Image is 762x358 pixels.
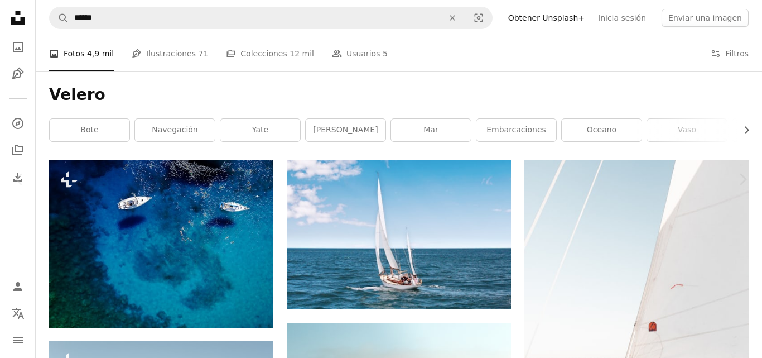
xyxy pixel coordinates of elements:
[135,119,215,141] a: navegación
[7,112,29,135] a: Explorar
[711,36,749,71] button: Filtros
[383,47,388,60] span: 5
[287,160,511,309] img: velero blanco en el cuerpo de WATE
[49,238,273,249] a: Toma aérea de la hermosa laguna azul en un caluroso día de verano con un velero. Vista superior d...
[306,119,385,141] a: [PERSON_NAME]
[647,119,727,141] a: vaso
[476,119,556,141] a: Embarcaciones
[562,119,642,141] a: Oceano
[226,36,314,71] a: Colecciones 12 mil
[7,63,29,85] a: Ilustraciones
[332,36,388,71] a: Usuarios 5
[591,9,653,27] a: Inicia sesión
[501,9,591,27] a: Obtener Unsplash+
[220,119,300,141] a: yate
[7,329,29,351] button: Menú
[391,119,471,141] a: mar
[7,36,29,58] a: Fotos
[49,160,273,328] img: Toma aérea de la hermosa laguna azul en un caluroso día de verano con un velero. Vista superior d...
[198,47,208,60] span: 71
[662,9,749,27] button: Enviar una imagen
[49,85,749,105] h1: Velero
[440,7,465,28] button: Borrar
[290,47,314,60] span: 12 mil
[524,323,749,333] a: Persona navegando en el océano
[287,229,511,239] a: velero blanco en el cuerpo de WATE
[736,119,749,141] button: desplazar lista a la derecha
[49,7,493,29] form: Encuentra imágenes en todo el sitio
[50,119,129,141] a: bote
[7,275,29,298] a: Iniciar sesión / Registrarse
[7,302,29,324] button: Idioma
[132,36,208,71] a: Ilustraciones 71
[50,7,69,28] button: Buscar en Unsplash
[723,126,762,233] a: Siguiente
[465,7,492,28] button: Búsqueda visual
